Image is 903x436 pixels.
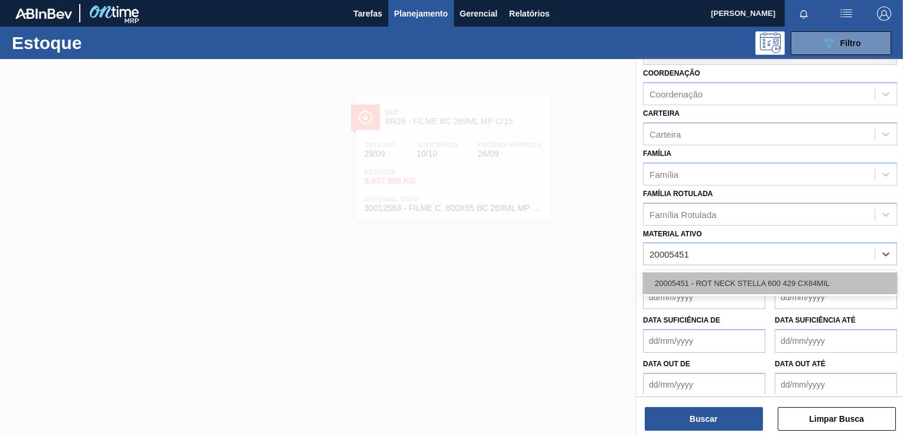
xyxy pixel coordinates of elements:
input: dd/mm/yyyy [643,329,765,353]
img: TNhmsLtSVTkK8tSr43FrP2fwEKptu5GPRR3wAAAABJRU5ErkJggg== [15,8,72,19]
div: Pogramando: nenhum usuário selecionado [755,31,785,55]
img: userActions [839,6,853,21]
label: Material ativo [643,230,702,238]
span: Relatórios [509,6,550,21]
label: Carteira [643,109,680,118]
input: dd/mm/yyyy [775,373,897,396]
span: Planejamento [394,6,448,21]
label: Família [643,149,671,158]
input: dd/mm/yyyy [775,329,897,353]
span: Gerencial [460,6,498,21]
button: Notificações [785,5,823,22]
label: Família Rotulada [643,190,713,198]
div: Coordenação [649,89,703,99]
input: dd/mm/yyyy [643,285,765,309]
div: Família Rotulada [649,209,716,219]
label: Data suficiência de [643,316,720,324]
span: Filtro [840,38,861,48]
button: Filtro [791,31,891,55]
img: Logout [877,6,891,21]
div: 20005451 - ROT NECK STELLA 600 429 CX84MIL [643,272,897,294]
label: Data suficiência até [775,316,856,324]
div: Carteira [649,129,681,139]
h1: Estoque [12,36,181,50]
input: dd/mm/yyyy [775,285,897,309]
label: Data out até [775,360,826,368]
label: Data out de [643,360,690,368]
span: Tarefas [353,6,382,21]
label: Coordenação [643,69,700,77]
div: Família [649,169,678,179]
input: dd/mm/yyyy [643,373,765,396]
